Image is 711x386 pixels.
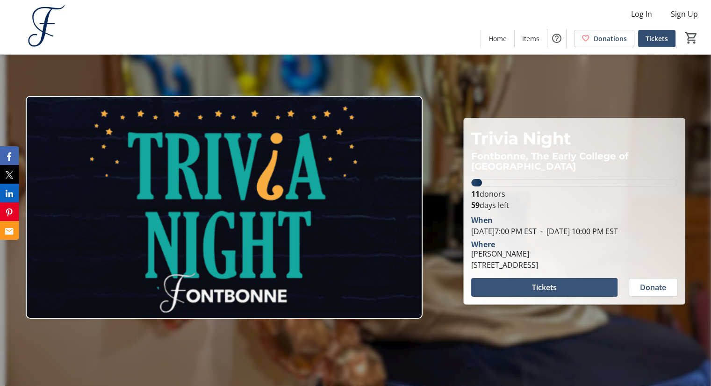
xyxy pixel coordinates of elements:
[537,226,618,236] span: [DATE] 10:00 PM EST
[26,96,423,319] img: Campaign CTA Media Photo
[471,241,495,248] div: Where
[471,200,677,211] p: days left
[471,200,480,210] span: 59
[471,248,538,259] div: [PERSON_NAME]
[471,150,632,172] span: Fontbonne, The Early College of [GEOGRAPHIC_DATA]
[471,214,493,226] div: When
[640,282,666,293] span: Donate
[646,34,668,43] span: Tickets
[671,8,698,20] span: Sign Up
[574,30,634,47] a: Donations
[594,34,627,43] span: Donations
[638,30,675,47] a: Tickets
[522,34,539,43] span: Items
[471,128,571,149] span: Trivia Night
[488,34,507,43] span: Home
[537,226,546,236] span: -
[629,278,677,297] button: Donate
[547,29,566,48] button: Help
[471,226,537,236] span: [DATE] 7:00 PM EST
[532,282,557,293] span: Tickets
[481,30,514,47] a: Home
[6,4,89,50] img: Fontbonne, The Early College of Boston's Logo
[515,30,547,47] a: Items
[471,179,677,186] div: 5.166666666666667% of fundraising goal reached
[471,259,538,271] div: [STREET_ADDRESS]
[471,188,677,200] p: donors
[471,278,618,297] button: Tickets
[683,29,700,46] button: Cart
[471,189,480,199] b: 11
[663,7,705,21] button: Sign Up
[624,7,660,21] button: Log In
[631,8,652,20] span: Log In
